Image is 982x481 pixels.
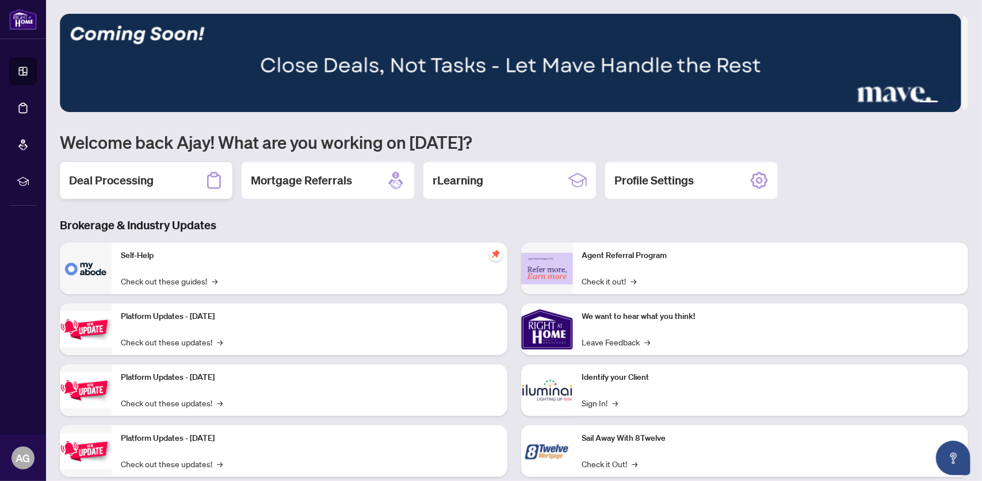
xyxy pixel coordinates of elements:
span: → [217,336,223,348]
span: AG [16,450,30,466]
p: Identify your Client [582,371,960,384]
p: We want to hear what you think! [582,310,960,323]
button: 6 [952,101,957,105]
img: Self-Help [60,243,112,294]
span: → [217,457,223,470]
span: → [613,397,618,409]
h2: Profile Settings [614,172,694,188]
img: Slide 3 [60,14,961,112]
button: 4 [920,101,938,105]
p: Platform Updates - [DATE] [121,371,498,384]
a: Leave Feedback→ [582,336,651,348]
button: Open asap [936,441,970,475]
a: Sign In!→ [582,397,618,409]
h1: Welcome back Ajay! What are you working on [DATE]? [60,131,968,153]
a: Check it Out!→ [582,457,638,470]
img: Agent Referral Program [521,253,573,284]
h2: Deal Processing [69,172,154,188]
p: Self-Help [121,249,498,262]
button: 1 [892,101,897,105]
p: Sail Away With 8Twelve [582,432,960,445]
span: pushpin [489,247,503,261]
h3: Brokerage & Industry Updates [60,217,968,233]
p: Platform Updates - [DATE] [121,432,498,445]
p: Platform Updates - [DATE] [121,310,498,323]
button: 2 [901,101,906,105]
h2: Mortgage Referrals [251,172,352,188]
img: Sail Away With 8Twelve [521,425,573,477]
span: → [632,457,638,470]
a: Check it out!→ [582,275,637,287]
a: Check out these guides!→ [121,275,217,287]
img: Identify your Client [521,364,573,416]
img: Platform Updates - July 8, 2025 [60,372,112,409]
span: → [217,397,223,409]
p: Agent Referral Program [582,249,960,262]
img: Platform Updates - June 23, 2025 [60,433,112,470]
span: → [645,336,651,348]
button: 3 [911,101,915,105]
button: 5 [943,101,947,105]
h2: rLearning [433,172,483,188]
img: We want to hear what you think! [521,303,573,355]
span: → [212,275,217,287]
img: Platform Updates - July 21, 2025 [60,311,112,348]
a: Check out these updates!→ [121,397,223,409]
span: → [631,275,637,287]
a: Check out these updates!→ [121,336,223,348]
img: logo [9,9,37,30]
a: Check out these updates!→ [121,457,223,470]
